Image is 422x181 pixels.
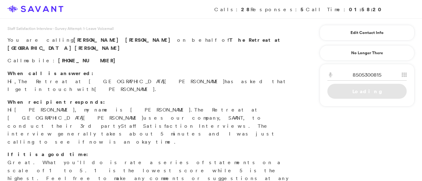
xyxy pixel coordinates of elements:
[7,36,281,51] strong: The Retreat at [GEOGRAPHIC_DATA][PERSON_NAME]
[58,57,119,64] span: [PHONE_NUMBER]
[7,70,93,77] strong: When call is answered:
[7,98,296,146] p: Hi , my name is [PERSON_NAME]. uses our company, SAVANT, to conduct their 3rd party s. The interv...
[241,6,251,13] strong: 28
[18,78,225,84] span: The Retreat at [GEOGRAPHIC_DATA][PERSON_NAME]
[7,57,296,65] p: Call :
[349,6,383,13] strong: 01:58:20
[7,107,260,121] span: The Retreat at [GEOGRAPHIC_DATA][PERSON_NAME]
[300,6,306,13] strong: 5
[7,26,114,31] span: Staff Satisfaction Interview - Survey Attempt: 1 - Leave Voicemail
[7,151,88,158] strong: If it is a good time:
[94,86,155,92] span: [PERSON_NAME]
[121,123,243,129] span: Staff Satisfaction Interview
[73,36,122,43] span: [PERSON_NAME]
[327,28,407,38] a: Edit Contact Info
[320,45,415,61] a: No Longer There
[125,36,174,43] span: [PERSON_NAME]
[24,57,53,64] span: mobile
[7,36,296,52] p: You are calling on behalf of
[327,84,407,99] a: Loading
[14,107,75,113] span: [PERSON_NAME]
[7,69,296,93] p: Hi, has asked that I get in touch with .
[7,98,105,105] strong: When recipient responds:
